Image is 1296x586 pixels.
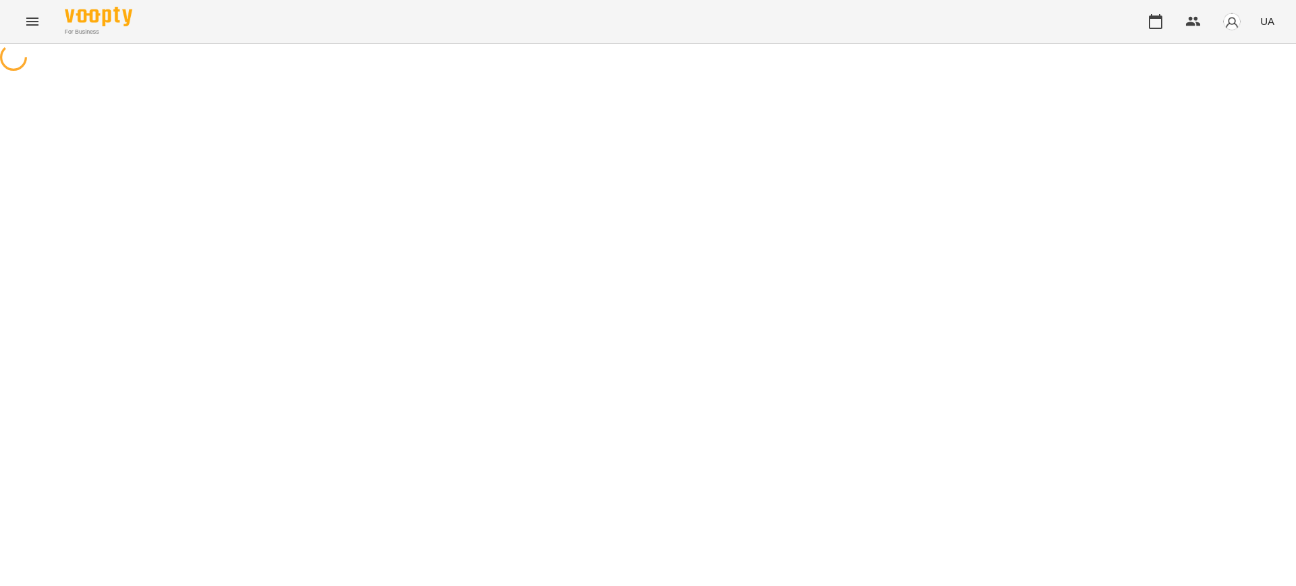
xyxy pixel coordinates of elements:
span: UA [1260,14,1274,28]
button: Menu [16,5,49,38]
span: For Business [65,28,132,36]
img: avatar_s.png [1222,12,1241,31]
button: UA [1255,9,1280,34]
img: Voopty Logo [65,7,132,26]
